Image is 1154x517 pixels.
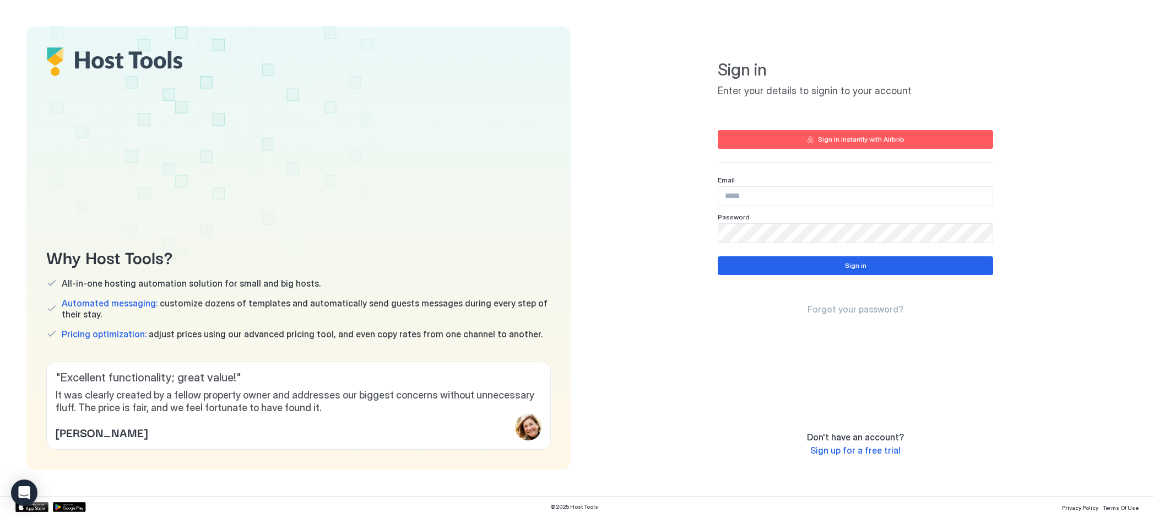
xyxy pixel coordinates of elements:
[62,278,321,289] span: All-in-one hosting automation solution for small and big hosts.
[53,502,86,512] a: Google Play Store
[62,298,158,309] span: Automated messaging:
[62,328,543,340] span: adjust prices using our advanced pricing tool, and even copy rates from one channel to another.
[15,502,48,512] a: App Store
[1062,504,1098,511] span: Privacy Policy
[550,503,598,510] span: © 2025 Host Tools
[718,176,735,184] span: Email
[1062,501,1098,513] a: Privacy Policy
[56,389,541,414] span: It was clearly created by a fellow property owner and addresses our biggest concerns without unne...
[56,371,541,385] span: " Excellent functionality; great value! "
[718,60,993,80] span: Sign in
[718,213,750,221] span: Password
[11,480,37,506] div: Open Intercom Messenger
[807,432,904,443] span: Don't have an account?
[810,445,901,456] a: Sign up for a free trial
[515,414,541,440] div: profile
[718,187,993,206] input: Input Field
[845,261,866,271] div: Sign in
[56,424,148,440] span: [PERSON_NAME]
[62,298,551,320] span: customize dozens of templates and automatically send guests messages during every step of their s...
[718,256,993,275] button: Sign in
[718,85,993,98] span: Enter your details to signin to your account
[818,134,904,144] div: Sign in instantly with Airbnb
[1103,504,1139,511] span: Terms Of Use
[62,328,147,340] span: Pricing optimization:
[718,130,993,149] button: Sign in instantly with Airbnb
[718,224,993,243] input: Input Field
[1103,501,1139,513] a: Terms Of Use
[808,304,903,315] a: Forgot your password?
[46,244,551,269] span: Why Host Tools?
